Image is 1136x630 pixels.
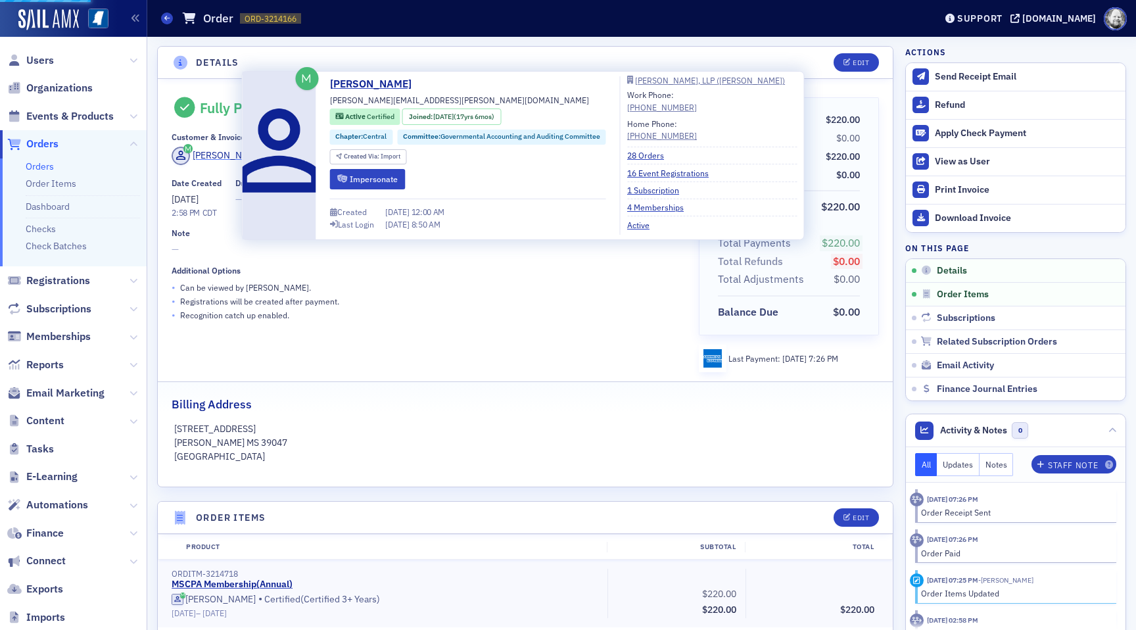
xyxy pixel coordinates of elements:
span: Active [345,112,367,121]
div: Activity [910,533,924,547]
div: Order Paid [921,547,1107,559]
button: Impersonate [330,169,406,189]
button: View as User [906,147,1125,176]
div: View as User [935,156,1119,168]
span: Finance [26,526,64,541]
div: Total Refunds [718,254,783,270]
div: Created Via: Import [330,149,407,164]
span: CDT [200,207,217,218]
p: Recognition catch up enabled. [180,309,289,321]
span: 7:26 PM [809,353,838,364]
a: [PHONE_NUMBER] [627,130,697,141]
h4: Details [196,56,239,70]
div: Created [337,208,367,216]
div: Refund [935,99,1119,111]
span: $220.00 [826,151,860,162]
div: Total Adjustments [718,272,804,287]
img: SailAMX [18,9,79,30]
span: $220.00 [822,236,860,249]
a: 1 Subscription [627,184,689,196]
a: [PERSON_NAME] [330,76,421,92]
span: 0 [1012,422,1028,439]
span: Users [26,53,54,68]
span: [DATE] [782,353,809,364]
p: Registrations will be created after payment. [180,295,339,307]
div: [PERSON_NAME] [185,594,256,606]
a: Automations [7,498,88,512]
span: • [258,593,262,606]
time: 2:58 PM [172,207,200,218]
div: ORDITM-3214718 [172,569,598,579]
div: [PERSON_NAME], LLP ([PERSON_NAME]) [635,77,785,84]
span: $0.00 [833,254,860,268]
span: Subscriptions [937,312,995,324]
div: Work Phone: [627,89,697,113]
span: • [172,281,176,295]
span: Connect [26,554,66,568]
div: Total [745,542,883,552]
button: Edit [834,508,879,527]
span: [DATE] [172,608,196,618]
div: Last Payment: [728,352,838,364]
a: Email Marketing [7,386,105,400]
span: — [172,243,680,256]
button: Staff Note [1031,455,1116,473]
a: 28 Orders [627,149,674,161]
a: MSCPA Membership(Annual) [172,579,293,591]
span: Automations [26,498,88,512]
a: Check Batches [26,240,87,252]
img: amex [703,349,722,368]
span: [DATE] [433,112,454,121]
span: Email Marketing [26,386,105,400]
span: [DATE] [385,206,412,217]
span: E-Learning [26,470,78,484]
span: Created Via : [344,152,381,160]
a: Users [7,53,54,68]
span: $220.00 [702,588,736,600]
span: • [172,295,176,308]
p: [STREET_ADDRESS] [174,422,877,436]
a: Dashboard [26,201,70,212]
div: Order Items Updated [921,587,1107,599]
a: 16 Event Registrations [627,167,719,179]
a: Connect [7,554,66,568]
a: Download Invoice [906,204,1125,232]
span: Finance Journal Entries [937,383,1037,395]
div: Date Created [172,178,222,188]
span: $0.00 [836,132,860,144]
a: Active [627,219,659,231]
span: Subscriptions [26,302,91,316]
span: Events & Products [26,109,114,124]
button: Updates [937,453,980,476]
span: Total Refunds [718,254,788,270]
span: Total Adjustments [718,272,809,287]
span: Certified [367,112,394,121]
a: Finance [7,526,64,541]
span: Organizations [26,81,93,95]
time: 7/14/2025 07:25 PM [927,575,978,585]
div: Due Date [235,178,270,188]
button: Apply Check Payment [906,119,1125,147]
span: Balance Due [718,304,783,320]
a: [PHONE_NUMBER] [627,101,697,113]
div: (17yrs 6mos) [433,112,494,122]
div: – [172,608,598,618]
button: Notes [980,453,1014,476]
span: • [172,308,176,322]
h2: Billing Address [172,396,252,413]
span: Details [937,265,967,277]
span: [DATE] [385,219,412,230]
span: Committee : [403,132,440,141]
span: Content [26,414,64,428]
div: Certified (Certified 3+ Years) [172,593,598,618]
span: $220.00 [821,200,860,213]
div: Import [344,153,400,160]
span: Total Payments [718,235,795,251]
a: Reports [7,358,64,372]
div: Edit [853,514,869,521]
div: Joined: 2008-01-21 00:00:00 [402,109,501,125]
div: Activity [910,493,924,506]
div: [DOMAIN_NAME] [1022,12,1096,24]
